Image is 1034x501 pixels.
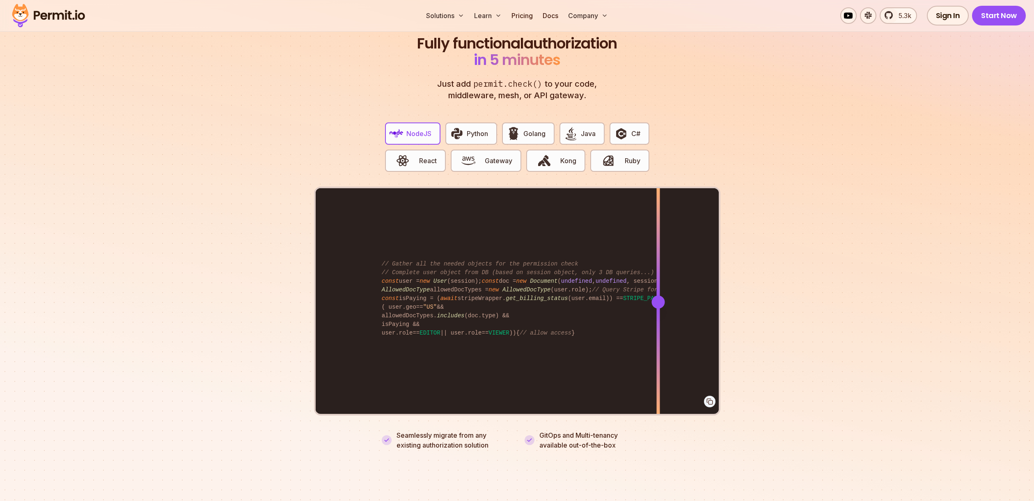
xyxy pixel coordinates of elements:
[530,278,557,284] span: Document
[420,330,440,336] span: EDITOR
[397,430,510,450] p: Seamlessly migrate from any existing authorization solution
[592,286,778,293] span: // Query Stripe for live data (hope it's not too slow)
[382,261,578,267] span: // Gather all the needed objects for the permission check
[481,312,495,319] span: type
[450,127,464,141] img: Python
[429,78,606,101] p: Just add to your code, middleware, mesh, or API gateway.
[589,295,606,302] span: email
[440,295,458,302] span: await
[507,127,520,141] img: Golang
[488,330,509,336] span: VIEWER
[539,430,618,450] p: GitOps and Multi-tenancy available out-of-the-box
[420,278,430,284] span: new
[508,7,536,24] a: Pricing
[415,35,619,68] h2: authorization
[471,7,505,24] button: Learn
[894,11,911,21] span: 5.3k
[382,278,399,284] span: const
[382,269,654,276] span: // Complete user object from DB (based on session object, only 3 DB queries...)
[382,286,430,293] span: AllowedDocType
[8,2,89,30] img: Permit logo
[467,129,488,139] span: Python
[560,156,576,166] span: Kong
[481,278,499,284] span: const
[880,7,917,24] a: 5.3k
[468,330,482,336] span: role
[471,78,545,90] span: permit.check()
[596,278,627,284] span: undefined
[614,127,628,141] img: C#
[382,295,399,302] span: const
[972,6,1026,25] a: Start Now
[417,35,524,52] span: Fully functional
[461,154,475,168] img: Gateway
[564,127,578,141] img: Java
[625,156,640,166] span: Ruby
[423,304,437,310] span: "US"
[406,304,416,310] span: geo
[437,312,464,319] span: includes
[433,278,447,284] span: User
[601,154,615,168] img: Ruby
[390,127,404,141] img: NodeJS
[631,129,640,139] span: C#
[376,253,658,344] code: user = (session); doc = ( , , session. ); allowedDocTypes = (user. ); isPaying = ( stripeWrapper....
[474,49,560,70] span: in 5 minutes
[561,278,592,284] span: undefined
[506,295,568,302] span: get_billing_status
[523,129,546,139] span: Golang
[516,278,527,284] span: new
[537,154,551,168] img: Kong
[539,7,562,24] a: Docs
[488,286,499,293] span: new
[571,286,585,293] span: role
[419,156,437,166] span: React
[565,7,611,24] button: Company
[502,286,551,293] span: AllowedDocType
[423,7,468,24] button: Solutions
[396,154,410,168] img: React
[927,6,969,25] a: Sign In
[581,129,596,139] span: Java
[406,129,431,139] span: NodeJS
[485,156,512,166] span: Gateway
[520,330,571,336] span: // allow access
[623,295,668,302] span: STRIPE_PAYING
[399,330,413,336] span: role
